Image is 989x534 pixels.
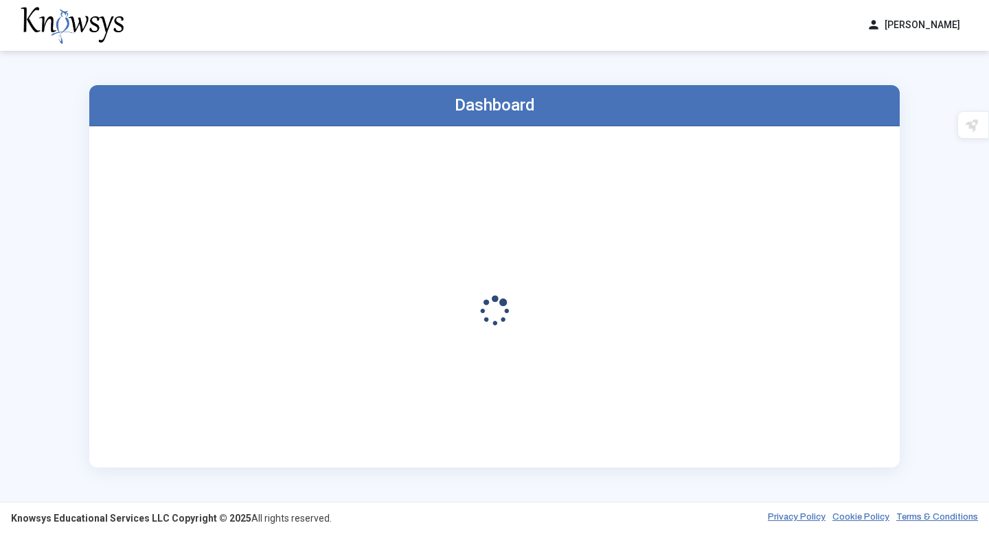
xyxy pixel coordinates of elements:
[455,95,535,115] label: Dashboard
[867,18,880,32] span: person
[896,511,978,525] a: Terms & Conditions
[768,511,826,525] a: Privacy Policy
[832,511,889,525] a: Cookie Policy
[11,511,332,525] div: All rights reserved.
[11,513,251,524] strong: Knowsys Educational Services LLC Copyright © 2025
[21,7,124,44] img: knowsys-logo.png
[859,14,968,36] button: person[PERSON_NAME]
